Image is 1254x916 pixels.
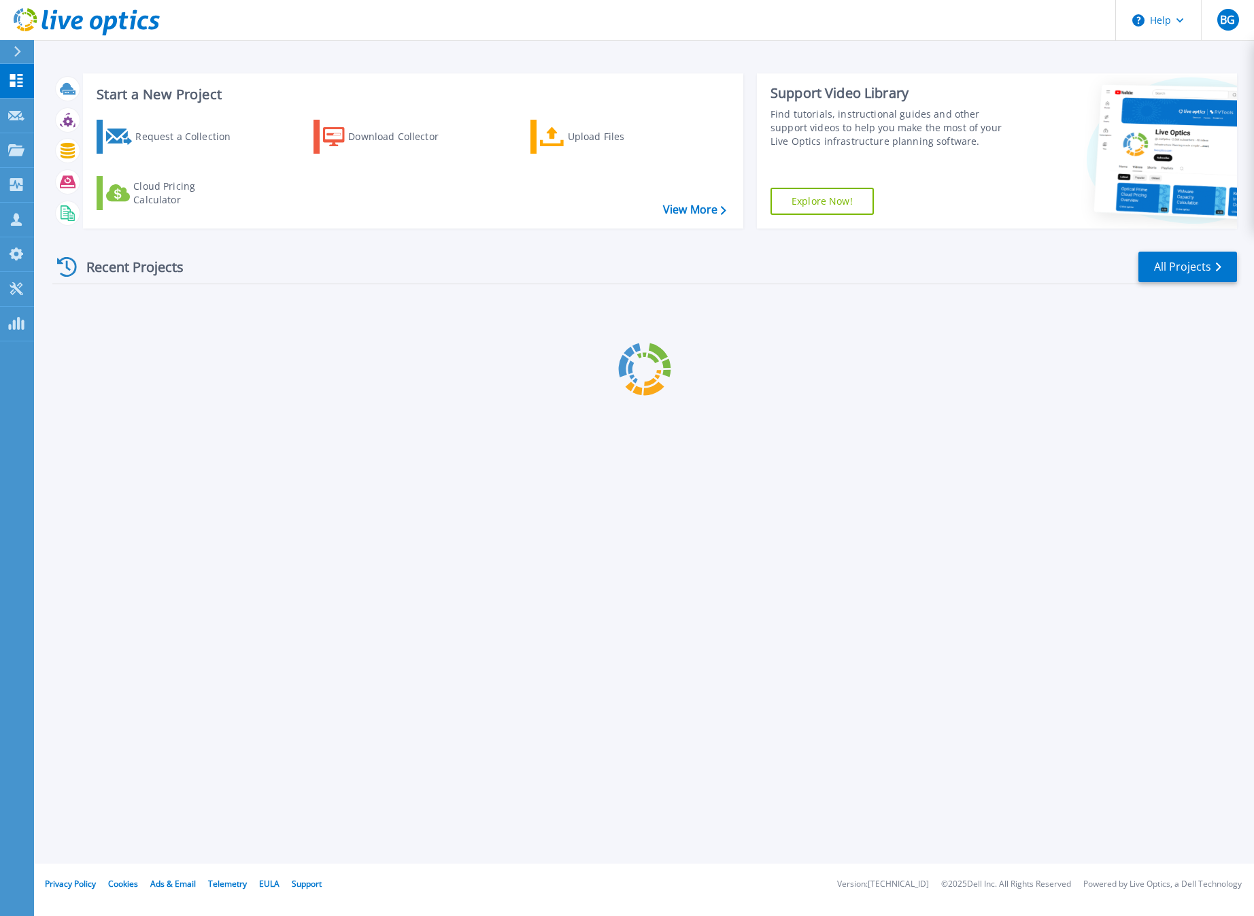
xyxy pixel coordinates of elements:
[663,203,726,216] a: View More
[348,123,457,150] div: Download Collector
[45,878,96,889] a: Privacy Policy
[208,878,247,889] a: Telemetry
[97,120,248,154] a: Request a Collection
[313,120,465,154] a: Download Collector
[770,84,1015,102] div: Support Video Library
[97,176,248,210] a: Cloud Pricing Calculator
[135,123,244,150] div: Request a Collection
[941,880,1071,889] li: © 2025 Dell Inc. All Rights Reserved
[52,250,202,284] div: Recent Projects
[133,180,242,207] div: Cloud Pricing Calculator
[770,107,1015,148] div: Find tutorials, instructional guides and other support videos to help you make the most of your L...
[259,878,279,889] a: EULA
[1083,880,1242,889] li: Powered by Live Optics, a Dell Technology
[97,87,726,102] h3: Start a New Project
[568,123,677,150] div: Upload Files
[530,120,682,154] a: Upload Files
[150,878,196,889] a: Ads & Email
[770,188,874,215] a: Explore Now!
[1138,252,1237,282] a: All Projects
[108,878,138,889] a: Cookies
[292,878,322,889] a: Support
[837,880,929,889] li: Version: [TECHNICAL_ID]
[1220,14,1235,25] span: BG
